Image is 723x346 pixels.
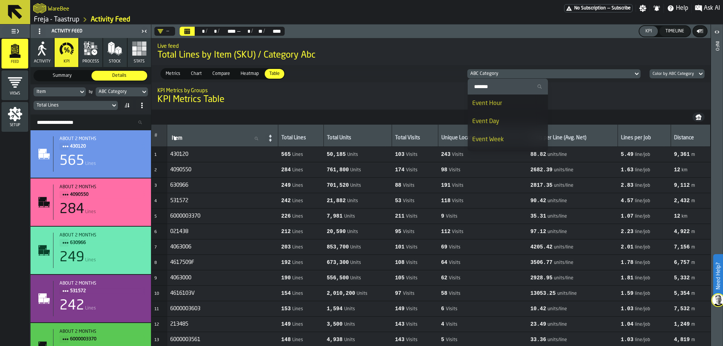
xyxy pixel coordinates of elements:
[691,260,695,265] span: m
[452,183,464,188] span: Visits
[59,184,145,199] div: Title
[208,69,235,79] div: thumb
[82,59,99,64] span: process
[403,198,415,204] span: Visits
[59,184,145,190] div: Start: 8/1/2025, 7:04:29 AM - End: 8/29/2025, 12:48:52 PM
[292,337,303,343] span: Lines
[642,29,655,34] div: KPI
[59,281,145,295] div: Title
[292,245,303,250] span: Lines
[2,70,28,101] li: menu Views
[674,167,680,173] span: 12
[154,230,157,234] span: 6
[265,69,284,79] div: thumb
[59,233,145,238] div: Start: 8/1/2025, 10:48:54 AM - End: 8/28/2025, 11:36:57 AM
[59,233,145,247] div: Title
[406,306,418,312] span: Visits
[674,135,707,142] div: Distance
[59,329,145,343] div: Title
[548,337,567,343] span: units/line
[157,49,705,61] span: Total Lines by Item (SKU) / Category Abc
[154,168,157,172] span: 2
[96,87,148,96] div: DropdownMenuValue-categoryAbc
[32,25,139,37] div: Activity Feed
[691,276,695,281] span: m
[621,151,633,157] span: 5.49
[31,130,151,178] div: stat-
[403,229,415,235] span: Visits
[395,244,404,250] span: 101
[236,28,241,34] span: —
[357,291,368,296] span: Units
[557,291,577,296] span: units/line
[170,213,200,219] span: 6000003370
[59,329,145,334] div: Start: 8/1/2025, 6:42:55 AM - End: 8/29/2025, 12:56:44 PM
[548,229,567,235] span: units/line
[639,26,658,37] button: button-KPI
[468,149,548,167] li: dropdown-item
[327,151,346,157] span: 50,185
[327,135,389,142] div: Total Units
[85,209,96,215] span: Lines
[154,27,175,36] div: DropdownMenuValue-
[554,168,574,173] span: units/line
[403,183,415,188] span: Visits
[163,70,183,77] span: Metrics
[711,24,723,346] header: Info
[406,260,418,265] span: Visits
[59,136,145,142] div: about 2 months
[344,337,355,343] span: Units
[406,322,418,327] span: Visits
[292,291,303,296] span: Lines
[636,5,650,12] label: button-toggle-Settings
[34,70,91,81] label: button-switch-multi-Summary
[327,198,346,204] span: 21,882
[635,260,650,265] span: line/job
[635,322,650,327] span: line/job
[281,198,291,204] span: 242
[134,59,145,64] span: Stats
[170,244,191,250] span: 4063006
[85,161,96,166] span: Lines
[48,5,69,12] h2: Sub Title
[531,135,615,142] div: Units per Line (Avg. Net)
[653,72,694,76] div: DropdownMenuValue-bucket
[691,183,695,188] span: m
[564,4,633,12] a: link-to-/wh/i/36c4991f-68ef-4ca7-ab45-a2252c911eea/pricing/
[34,59,50,64] span: Activity
[441,244,447,250] span: 69
[327,213,343,219] span: 7,981
[160,68,186,79] label: button-switch-multi-Metrics
[607,6,610,11] span: —
[170,182,188,188] span: 630966
[350,245,361,250] span: Units
[554,260,574,265] span: units/line
[236,69,263,79] div: thumb
[530,244,552,250] span: 4205.42
[350,276,361,281] span: Units
[350,183,361,188] span: Units
[548,306,567,312] span: units/line
[59,136,145,151] div: Title
[674,229,690,235] span: 4,922
[207,68,235,79] label: button-switch-multi-Compare
[154,153,157,157] span: 1
[188,70,205,77] span: Chart
[395,151,404,157] span: 103
[621,135,668,142] div: Lines per Job
[292,229,303,235] span: Lines
[253,28,263,34] div: Select date range
[292,306,303,312] span: Lines
[2,39,28,69] li: menu Feed
[468,113,548,131] li: dropdown-item
[712,26,722,40] label: button-toggle-Open
[161,69,185,79] div: thumb
[468,95,548,113] li: dropdown-item
[37,89,75,95] div: DropdownMenuValue-sku
[292,183,303,188] span: Lines
[170,167,191,173] span: 4090550
[34,87,86,96] div: DropdownMenuValue-sku
[452,198,464,204] span: Visits
[59,202,84,217] div: 284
